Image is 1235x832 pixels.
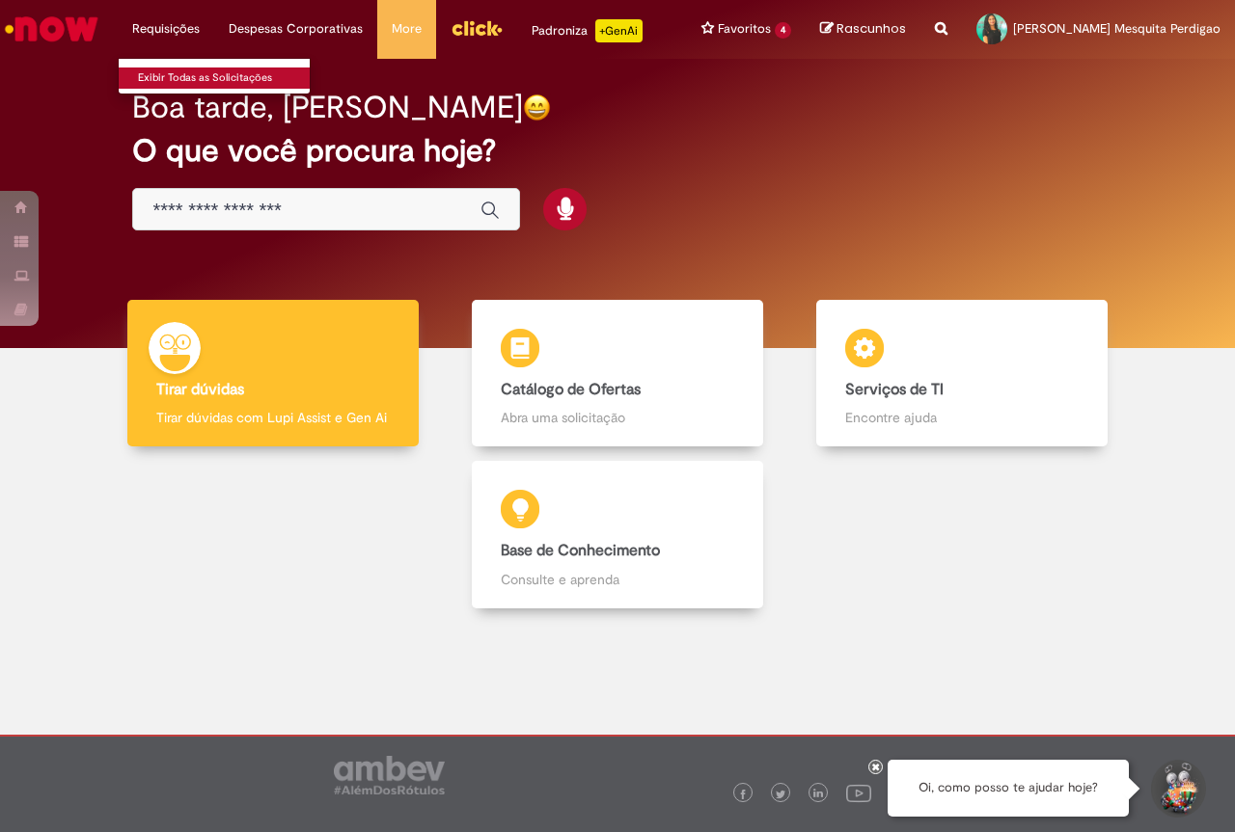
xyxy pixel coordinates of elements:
h2: Boa tarde, [PERSON_NAME] [132,91,523,124]
button: Iniciar Conversa de Suporte [1148,760,1206,818]
a: Rascunhos [820,20,906,39]
b: Tirar dúvidas [156,380,244,399]
img: logo_footer_youtube.png [846,780,871,805]
a: Exibir Todas as Solicitações [119,67,331,89]
a: Base de Conhecimento Consulte e aprenda [101,461,1134,608]
b: Base de Conhecimento [501,541,660,560]
img: logo_footer_facebook.png [738,790,748,799]
span: More [392,19,422,39]
img: logo_footer_ambev_rotulo_gray.png [334,756,445,794]
a: Serviços de TI Encontre ajuda [789,300,1134,447]
b: Serviços de TI [845,380,944,399]
div: Padroniza [532,19,643,42]
p: Encontre ajuda [845,408,1079,427]
p: Consulte e aprenda [501,570,734,589]
span: 4 [775,22,791,39]
span: Rascunhos [837,19,906,38]
p: +GenAi [595,19,643,42]
span: [PERSON_NAME] Mesquita Perdigao [1013,20,1221,37]
b: Catálogo de Ofertas [501,380,641,399]
span: Despesas Corporativas [229,19,363,39]
span: Favoritos [718,19,771,39]
ul: Requisições [118,58,311,94]
span: Requisições [132,19,200,39]
div: Oi, como posso te ajudar hoje? [888,760,1129,817]
img: ServiceNow [2,10,101,48]
p: Abra uma solicitação [501,408,734,427]
a: Tirar dúvidas Tirar dúvidas com Lupi Assist e Gen Ai [101,300,446,447]
img: logo_footer_linkedin.png [813,789,823,800]
img: logo_footer_twitter.png [776,790,785,799]
img: click_logo_yellow_360x200.png [451,13,503,42]
p: Tirar dúvidas com Lupi Assist e Gen Ai [156,408,390,427]
img: happy-face.png [523,94,551,121]
a: Catálogo de Ofertas Abra uma solicitação [446,300,790,447]
h2: O que você procura hoje? [132,134,1102,168]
